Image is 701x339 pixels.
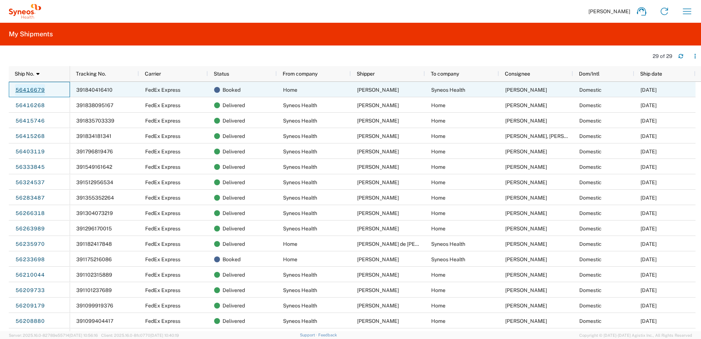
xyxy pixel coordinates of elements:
[641,241,657,247] span: 07/18/2025
[223,190,245,205] span: Delivered
[76,179,113,185] span: 391512956534
[145,287,180,293] span: FedEx Express
[223,236,245,252] span: Delivered
[145,226,180,232] span: FedEx Express
[357,87,399,93] span: Maria Rodriguez
[653,53,672,59] div: 29 of 29
[641,226,657,232] span: 07/22/2025
[431,149,445,154] span: Home
[15,223,45,234] a: 56263989
[223,282,245,298] span: Delivered
[641,87,657,93] span: 08/11/2025
[223,82,241,98] span: Booked
[69,333,98,338] span: [DATE] 10:56:16
[283,71,318,77] span: From company
[641,102,657,108] span: 08/06/2025
[357,71,375,77] span: Shipper
[505,149,547,154] span: Daniela Ramirez
[283,303,317,309] span: Syneos Health
[431,102,445,108] span: Home
[505,318,547,324] span: Mateo Ochoa
[15,238,45,250] a: 56235970
[431,318,445,324] span: Home
[145,102,180,108] span: FedEx Express
[223,313,245,329] span: Delivered
[15,84,45,96] a: 56416679
[357,179,399,185] span: Juan Rosas
[283,87,297,93] span: Home
[579,102,602,108] span: Domestic
[357,318,399,324] span: Juan Rosas
[579,164,602,170] span: Domestic
[76,133,111,139] span: 391834181341
[223,221,245,236] span: Delivered
[505,287,547,293] span: Carolina Jasso
[641,256,657,262] span: 07/18/2025
[76,164,112,170] span: 391549161642
[579,210,602,216] span: Domestic
[76,241,112,247] span: 391182417848
[283,318,317,324] span: Syneos Health
[15,161,45,173] a: 56333845
[431,118,445,124] span: Home
[76,195,114,201] span: 391355352264
[15,269,45,281] a: 56210044
[283,118,317,124] span: Syneos Health
[76,87,113,93] span: 391840416410
[76,256,112,262] span: 391175216086
[283,241,297,247] span: Home
[588,8,630,15] span: [PERSON_NAME]
[579,287,602,293] span: Domestic
[579,133,602,139] span: Domestic
[431,241,465,247] span: Syneos Health
[579,226,602,232] span: Domestic
[505,272,547,278] span: Luis Paino
[357,226,399,232] span: Juan Rosas
[15,207,45,219] a: 56266318
[9,333,98,338] span: Server: 2025.16.0-82789e55714
[357,133,399,139] span: Juan Rosas
[145,179,180,185] span: FedEx Express
[641,303,657,309] span: 07/16/2025
[505,133,591,139] span: Anett, Vera
[431,226,445,232] span: Home
[640,71,662,77] span: Ship date
[431,210,445,216] span: Home
[357,210,399,216] span: Juan Rosas
[431,303,445,309] span: Home
[579,303,602,309] span: Domestic
[223,298,245,313] span: Delivered
[283,179,317,185] span: Syneos Health
[431,256,465,262] span: Syneos Health
[145,164,180,170] span: FedEx Express
[357,149,399,154] span: Juan Rosas
[579,118,602,124] span: Domestic
[431,195,445,201] span: Home
[579,149,602,154] span: Domestic
[223,113,245,128] span: Delivered
[150,333,179,338] span: [DATE] 10:40:19
[145,256,180,262] span: FedEx Express
[505,303,547,309] span: Nancy Padilla
[223,144,245,159] span: Delivered
[357,195,399,201] span: Juan Rosas
[505,102,547,108] span: Pimentel, Angel Mizraim
[223,267,245,282] span: Delivered
[357,102,399,108] span: Juan Rosas
[76,210,113,216] span: 391304073219
[283,256,297,262] span: Home
[76,226,112,232] span: 391296170015
[641,272,657,278] span: 07/17/2025
[283,287,317,293] span: Syneos Health
[223,175,245,190] span: Delivered
[145,318,180,324] span: FedEx Express
[641,133,657,139] span: 08/06/2025
[579,318,602,324] span: Domestic
[283,102,317,108] span: Syneos Health
[357,241,449,247] span: Manuel de Jesus Velazquez
[223,159,245,175] span: Delivered
[15,254,45,265] a: 56233698
[76,272,112,278] span: 391102315889
[76,118,114,124] span: 391835703339
[145,133,180,139] span: FedEx Express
